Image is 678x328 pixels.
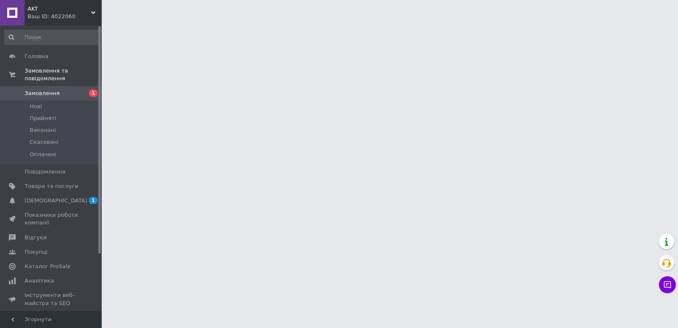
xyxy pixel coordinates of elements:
[30,151,56,158] span: Оплачені
[30,115,56,122] span: Прийняті
[30,103,42,110] span: Нові
[25,292,78,307] span: Інструменти веб-майстра та SEO
[30,138,58,146] span: Скасовані
[25,182,78,190] span: Товари та послуги
[25,90,60,97] span: Замовлення
[25,234,47,241] span: Відгуки
[25,277,54,285] span: Аналітика
[89,90,97,97] span: 1
[25,67,102,82] span: Замовлення та повідомлення
[28,13,102,20] div: Ваш ID: 4022060
[30,126,56,134] span: Виконані
[25,168,66,176] span: Повідомлення
[25,248,47,256] span: Покупці
[25,263,70,270] span: Каталог ProSale
[25,53,48,60] span: Головна
[25,211,78,227] span: Показники роботи компанії
[89,197,97,204] span: 1
[28,5,91,13] span: AKT
[659,276,676,293] button: Чат з покупцем
[25,197,87,205] span: [DEMOGRAPHIC_DATA]
[4,30,100,45] input: Пошук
